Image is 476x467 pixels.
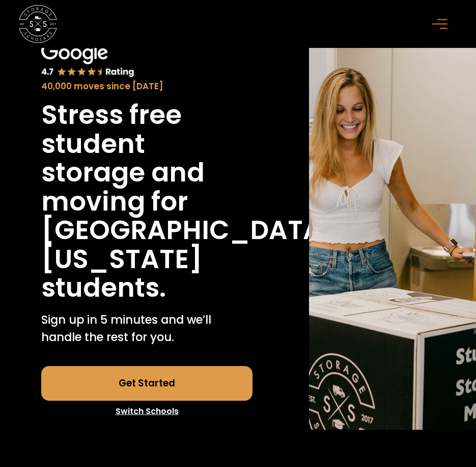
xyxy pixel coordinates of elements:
img: Storage Scholars main logo [19,5,57,43]
div: menu [427,9,457,39]
img: Google 4.7 star rating [41,42,134,78]
h1: Stress free student storage and moving for [41,100,253,216]
a: home [19,5,57,43]
a: Switch Schools [41,401,253,422]
a: Get Started [41,366,253,400]
img: Storage Scholars will have everything waiting for you in your room when you arrive to campus. [309,35,476,430]
p: Sign up in 5 minutes and we’ll handle the rest for you. [41,312,253,346]
h1: [GEOGRAPHIC_DATA][US_STATE] [41,216,335,273]
div: 40,000 moves since [DATE] [41,80,253,93]
h1: students. [41,273,166,302]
